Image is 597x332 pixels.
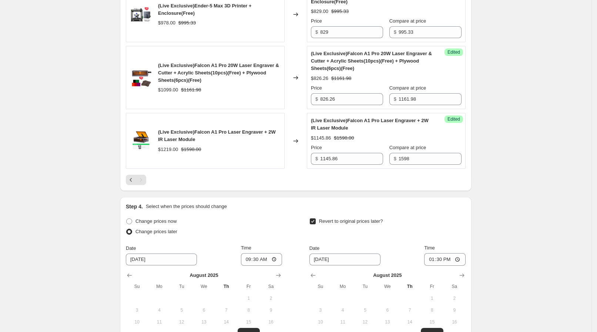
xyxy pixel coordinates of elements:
[148,281,170,292] th: Monday
[424,295,440,301] span: 1
[319,218,383,224] span: Revert to original prices later?
[421,292,443,304] button: Friday August 1 2025
[158,86,178,94] div: $1099.00
[376,281,399,292] th: Wednesday
[311,51,432,71] span: (Live Exclusive)Falcon A1 Pro 20W Laser Engraver & Cutter + Acrylic Sheets(10pcs)(Free) + Plywood...
[148,316,170,328] button: Monday August 11 2025
[332,304,354,316] button: Monday August 4 2025
[263,307,279,313] span: 9
[241,319,257,325] span: 15
[331,75,351,82] strike: $1161.98
[446,319,463,325] span: 16
[402,284,418,289] span: Th
[148,304,170,316] button: Monday August 4 2025
[402,307,418,313] span: 7
[311,75,328,82] div: $826.26
[126,245,136,251] span: Date
[171,316,193,328] button: Tuesday August 12 2025
[311,8,328,15] div: $829.00
[309,316,332,328] button: Sunday August 10 2025
[424,284,440,289] span: Fr
[193,281,215,292] th: Wednesday
[379,307,396,313] span: 6
[335,284,351,289] span: Mo
[241,284,257,289] span: Fr
[126,175,136,185] button: Previous
[260,304,282,316] button: Saturday August 9 2025
[174,319,190,325] span: 12
[424,245,435,251] span: Time
[311,118,429,131] span: (Live Exclusive)Falcon A1 Pro Laser Engraver + 2W IR Laser Module
[357,319,373,325] span: 12
[158,19,175,27] div: $978.00
[238,316,260,328] button: Friday August 15 2025
[354,316,376,328] button: Tuesday August 12 2025
[332,281,354,292] th: Monday
[238,304,260,316] button: Friday August 8 2025
[158,3,252,16] span: (Live Exclusive)Ender-5 Max 3D Printer + Enclosure(Free)
[389,145,426,150] span: Compare at price
[443,281,466,292] th: Saturday
[215,281,237,292] th: Thursday
[424,253,466,266] input: 12:00
[146,203,227,210] p: Select when the prices should change
[135,229,177,234] span: Change prices later
[174,284,190,289] span: Tu
[215,304,237,316] button: Thursday August 7 2025
[446,295,463,301] span: 2
[158,146,178,153] div: $1219.00
[421,304,443,316] button: Friday August 8 2025
[263,295,279,301] span: 2
[241,295,257,301] span: 1
[309,281,332,292] th: Sunday
[181,146,201,153] strike: $1598.00
[394,96,396,102] span: $
[241,253,282,266] input: 12:00
[158,129,276,142] span: (Live Exclusive)Falcon A1 Pro Laser Engraver + 2W IR Laser Module
[129,319,145,325] span: 10
[309,304,332,316] button: Sunday August 3 2025
[218,307,234,313] span: 7
[315,96,318,102] span: $
[446,307,463,313] span: 9
[196,319,212,325] span: 13
[354,304,376,316] button: Tuesday August 5 2025
[124,270,135,281] button: Show previous month, July 2025
[421,281,443,292] th: Friday
[443,316,466,328] button: Saturday August 16 2025
[312,284,329,289] span: Su
[178,19,196,27] strike: $995.33
[311,85,322,91] span: Price
[309,254,380,265] input: 8/21/2025
[315,29,318,35] span: $
[399,304,421,316] button: Thursday August 7 2025
[424,307,440,313] span: 8
[447,116,460,122] span: Edited
[126,175,146,185] nav: Pagination
[394,156,396,161] span: $
[130,67,152,89] img: 11_01_84e4c258-3525-401d-9be7-64b1f72efe29_80x.png
[399,281,421,292] th: Thursday
[241,245,251,251] span: Time
[196,284,212,289] span: We
[309,245,319,251] span: Date
[218,319,234,325] span: 14
[126,281,148,292] th: Sunday
[335,319,351,325] span: 11
[424,319,440,325] span: 15
[332,316,354,328] button: Monday August 11 2025
[126,304,148,316] button: Sunday August 3 2025
[308,270,318,281] button: Show previous month, July 2025
[218,284,234,289] span: Th
[399,316,421,328] button: Thursday August 14 2025
[335,307,351,313] span: 4
[315,156,318,161] span: $
[312,319,329,325] span: 10
[389,85,426,91] span: Compare at price
[402,319,418,325] span: 14
[311,145,322,150] span: Price
[354,281,376,292] th: Tuesday
[394,29,396,35] span: $
[312,307,329,313] span: 3
[379,319,396,325] span: 13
